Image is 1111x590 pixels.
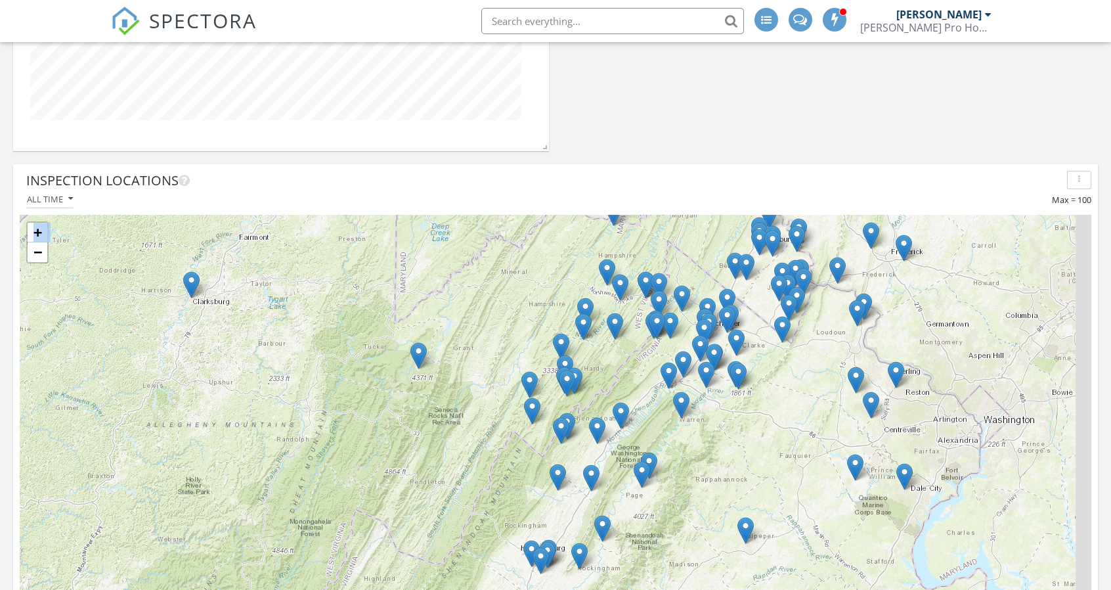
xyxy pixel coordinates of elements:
span: SPECTORA [149,7,257,34]
a: SPECTORA [111,18,257,45]
a: Zoom out [28,242,47,262]
button: All time [26,191,74,208]
span: Max = 100 [1052,194,1091,205]
div: Ellingwood Pro Home Inspections [860,21,991,34]
a: Zoom in [28,223,47,242]
div: All time [27,194,73,204]
div: Inspection Locations [26,171,1062,191]
img: The Best Home Inspection Software - Spectora [111,7,140,35]
div: [PERSON_NAME] [896,8,982,21]
input: Search everything... [481,8,744,34]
